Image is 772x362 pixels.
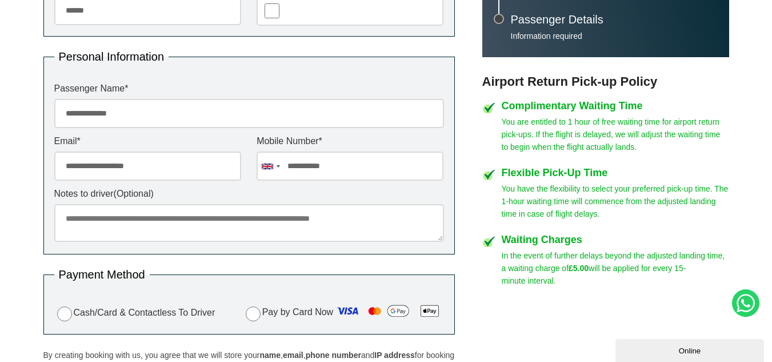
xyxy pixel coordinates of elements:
label: Cash/Card & Contactless To Driver [54,305,215,321]
label: Pay by Card Now [243,302,444,324]
h3: Airport Return Pick-up Policy [482,74,729,89]
p: In the event of further delays beyond the adjusted landing time, a waiting charge of will be appl... [502,249,729,287]
input: Pay by Card Now [246,307,261,321]
iframe: chat widget [615,337,766,362]
p: You have the flexibility to select your preferred pick-up time. The 1-hour waiting time will comm... [502,182,729,220]
h3: Passenger Details [511,14,718,25]
legend: Personal Information [54,51,169,62]
strong: £5.00 [569,264,589,273]
p: Information required [511,31,718,41]
legend: Payment Method [54,269,150,280]
div: United Kingdom: +44 [257,152,283,180]
strong: IP address [374,351,415,360]
label: Passenger Name [54,84,444,93]
input: Cash/Card & Contactless To Driver [57,307,72,321]
h4: Waiting Charges [502,234,729,245]
strong: name [259,351,281,360]
h4: Flexible Pick-Up Time [502,168,729,178]
h4: Complimentary Waiting Time [502,101,729,111]
label: Email [54,137,241,146]
span: (Optional) [114,189,154,198]
label: Notes to driver [54,189,444,198]
strong: email [283,351,303,360]
strong: phone number [306,351,361,360]
label: Mobile Number [257,137,443,146]
p: You are entitled to 1 hour of free waiting time for airport return pick-ups. If the flight is del... [502,116,729,153]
